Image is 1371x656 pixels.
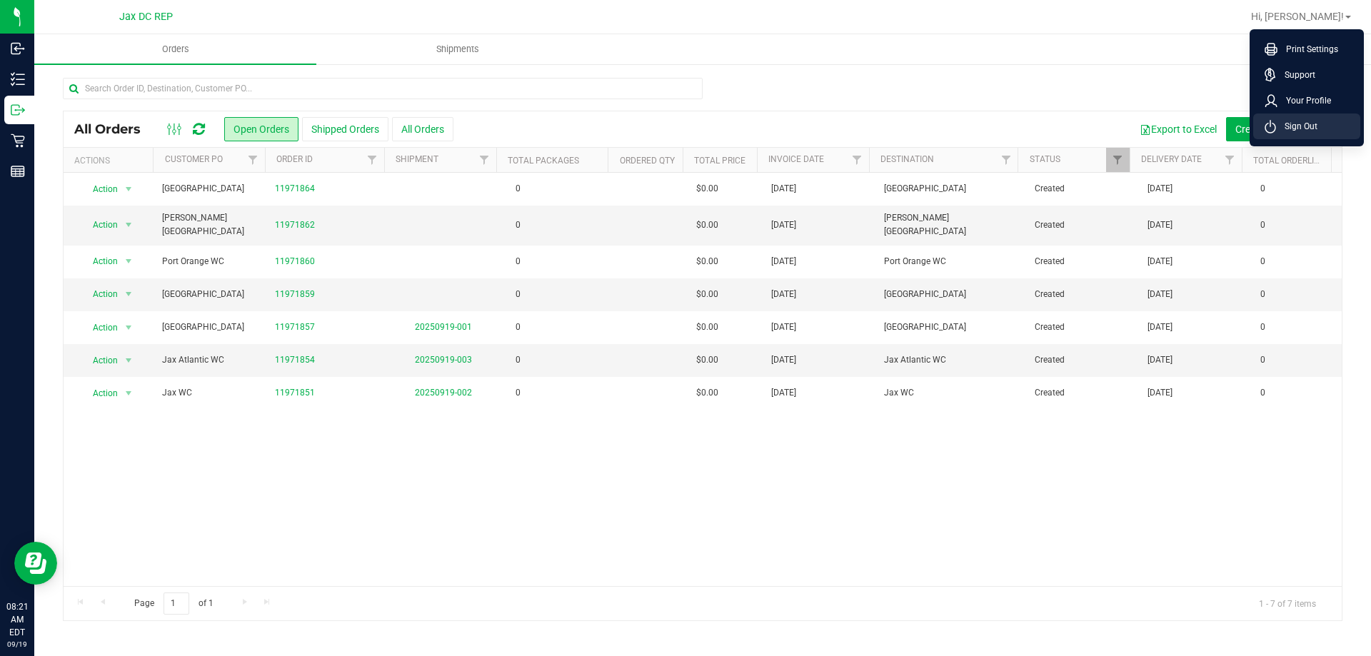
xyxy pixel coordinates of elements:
a: 11971851 [275,386,315,400]
span: [DATE] [771,386,796,400]
a: Total Orderlines [1253,156,1330,166]
span: Action [80,215,119,235]
inline-svg: Reports [11,164,25,178]
button: Open Orders [224,117,298,141]
a: Filter [1217,148,1241,172]
span: [DATE] [771,218,796,232]
button: Create new order [1226,117,1320,141]
a: Support [1265,68,1355,82]
span: 0 [1260,353,1265,367]
span: [DATE] [1147,218,1172,232]
span: 1 - 7 of 7 items [1247,592,1327,614]
a: Delivery Date [1141,154,1202,164]
a: 11971854 [275,353,315,367]
span: $0.00 [696,218,718,232]
button: Shipped Orders [302,117,388,141]
span: 0 [1260,255,1265,268]
span: Page of 1 [122,592,225,615]
a: 20250919-001 [415,322,472,332]
span: [DATE] [1147,353,1172,367]
span: Created [1035,218,1130,232]
a: Orders [34,34,316,64]
input: Search Order ID, Destination, Customer PO... [63,78,703,99]
span: [GEOGRAPHIC_DATA] [884,321,1018,334]
span: Print Settings [1277,42,1338,56]
span: $0.00 [696,321,718,334]
a: 11971862 [275,218,315,232]
span: Action [80,383,119,403]
inline-svg: Outbound [11,103,25,117]
span: Port Orange WC [162,255,258,268]
a: 11971859 [275,288,315,301]
span: Hi, [PERSON_NAME]! [1251,11,1344,22]
span: Action [80,318,119,338]
span: select [119,215,137,235]
span: [DATE] [771,255,796,268]
a: Total Price [694,156,745,166]
p: 09/19 [6,639,28,650]
span: Jax Atlantic WC [162,353,258,367]
span: [DATE] [1147,288,1172,301]
span: [DATE] [1147,255,1172,268]
span: [DATE] [771,321,796,334]
span: $0.00 [696,353,718,367]
a: 20250919-003 [415,355,472,365]
span: Shipments [417,43,498,56]
span: $0.00 [696,255,718,268]
span: 0 [508,317,528,338]
span: [DATE] [771,353,796,367]
span: Jax Atlantic WC [884,353,1018,367]
a: Filter [845,148,868,172]
span: 0 [508,215,528,236]
span: Orders [143,43,209,56]
p: 08:21 AM EDT [6,600,28,639]
span: [PERSON_NAME][GEOGRAPHIC_DATA] [884,211,1018,238]
div: Actions [74,156,148,166]
span: 0 [508,383,528,403]
a: Shipment [396,154,438,164]
span: 0 [508,178,528,199]
a: Invoice Date [768,154,824,164]
span: $0.00 [696,182,718,196]
span: 0 [1260,182,1265,196]
span: Created [1035,255,1130,268]
input: 1 [164,592,189,615]
span: select [119,383,137,403]
span: [DATE] [771,288,796,301]
span: [DATE] [1147,386,1172,400]
a: Total Packages [508,156,579,166]
span: Create new order [1235,123,1311,135]
span: Action [80,284,119,304]
a: Order ID [276,154,313,164]
span: Created [1035,182,1130,196]
span: [GEOGRAPHIC_DATA] [884,288,1018,301]
span: Created [1035,288,1130,301]
a: 11971864 [275,182,315,196]
span: select [119,179,137,199]
span: Jax WC [162,386,258,400]
span: Jax WC [884,386,1018,400]
span: Support [1276,68,1315,82]
a: Destination [880,154,934,164]
a: Customer PO [165,154,223,164]
span: select [119,284,137,304]
iframe: Resource center [14,542,57,585]
a: 11971860 [275,255,315,268]
span: $0.00 [696,386,718,400]
a: 20250919-002 [415,388,472,398]
span: Action [80,251,119,271]
span: 0 [508,251,528,272]
span: All Orders [74,121,155,137]
a: Filter [241,148,265,172]
a: Status [1030,154,1060,164]
span: 0 [508,350,528,370]
span: Action [80,179,119,199]
span: 0 [1260,321,1265,334]
span: 0 [1260,218,1265,232]
span: Jax DC REP [119,11,173,23]
span: Created [1035,321,1130,334]
span: [DATE] [771,182,796,196]
span: [GEOGRAPHIC_DATA] [162,321,258,334]
a: Filter [472,148,496,172]
span: Action [80,350,119,370]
